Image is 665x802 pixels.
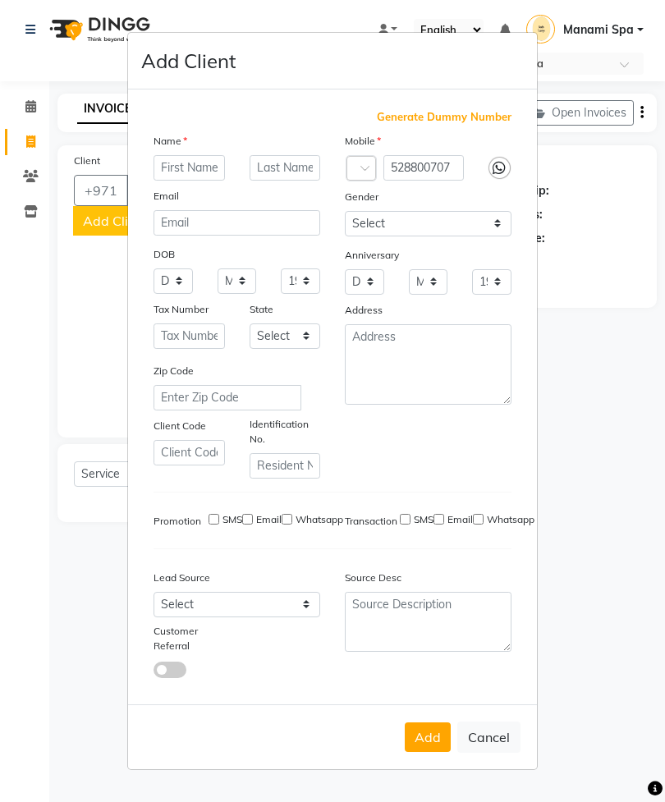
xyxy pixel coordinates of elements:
input: Enter Zip Code [154,385,301,410]
label: Customer Referral [154,624,225,653]
label: Client Code [154,419,206,433]
input: Resident No. or Any Id [250,453,321,479]
input: Mobile [383,155,464,181]
span: Generate Dummy Number [377,109,511,126]
label: Transaction [345,514,397,529]
label: Identification No. [250,417,321,447]
label: DOB [154,247,175,262]
input: First Name [154,155,225,181]
label: Email [154,189,179,204]
label: Zip Code [154,364,194,378]
label: SMS [222,512,242,527]
label: Mobile [345,134,381,149]
h4: Add Client [141,46,236,76]
input: Client Code [154,440,225,465]
label: Address [345,303,383,318]
label: Lead Source [154,571,210,585]
button: Add [405,722,451,752]
input: Tax Number [154,323,225,349]
label: Anniversary [345,248,399,263]
label: Tax Number [154,302,209,317]
label: Source Desc [345,571,401,585]
label: Gender [345,190,378,204]
label: Whatsapp [487,512,534,527]
label: Email [447,512,473,527]
label: Promotion [154,514,201,529]
label: Whatsapp [296,512,343,527]
input: Last Name [250,155,321,181]
label: Name [154,134,187,149]
input: Email [154,210,320,236]
button: Cancel [457,722,521,753]
label: SMS [414,512,433,527]
label: State [250,302,273,317]
label: Email [256,512,282,527]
